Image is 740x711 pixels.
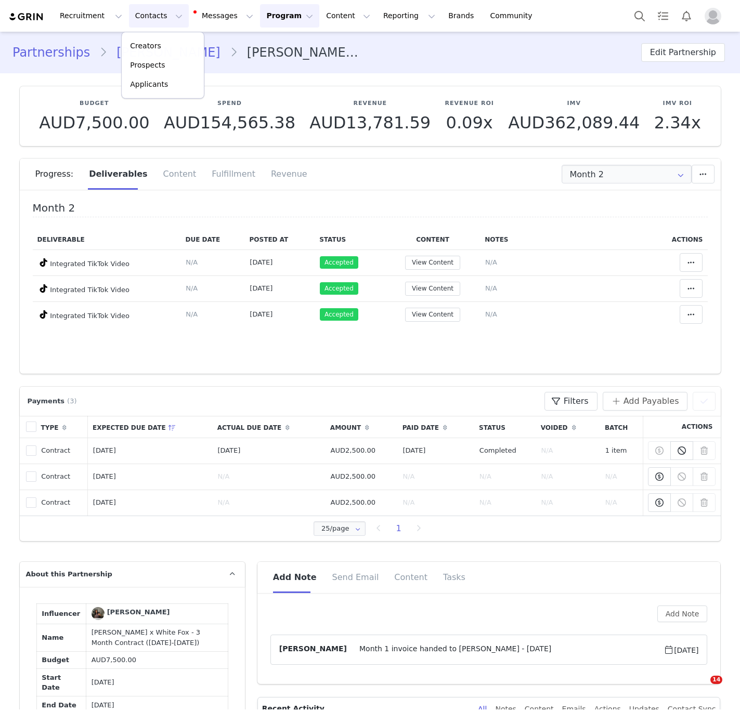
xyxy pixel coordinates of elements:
th: Status [315,230,385,250]
p: IMV [508,99,640,108]
span: N/A [186,310,198,318]
span: [DATE] [250,284,272,292]
span: AUD2,500.00 [331,446,375,454]
td: Start Date [36,669,86,696]
td: N/A [536,438,600,464]
button: Reporting [377,4,442,28]
span: Month 1 invoice handed to [PERSON_NAME] - [DATE] [347,643,664,656]
button: Search [628,4,651,28]
td: N/A [474,464,536,490]
span: Accepted [320,282,358,295]
span: 14 [710,676,722,684]
span: Filters [564,395,589,407]
span: [DATE] [250,310,272,318]
span: Tasks [443,572,465,582]
th: Due Date [180,230,244,250]
span: Content [394,572,427,582]
a: Community [484,4,543,28]
span: [PERSON_NAME] [279,643,347,656]
td: N/A [398,490,474,516]
a: Partnerships [12,43,99,62]
span: Accepted [320,256,358,269]
img: placeholder-profile.jpg [705,8,721,24]
span: AUD13,781.59 [309,113,431,133]
td: [DATE] [88,490,213,516]
div: Deliverables [81,159,155,190]
span: Accepted [320,308,358,321]
th: Actions [649,230,708,250]
td: N/A [536,490,600,516]
span: [DATE] [250,258,272,266]
li: 1 [390,521,408,536]
td: Integrated TikTok Video [33,275,181,301]
a: Brands [442,4,483,28]
td: N/A [213,464,326,490]
button: View Content [405,282,460,296]
img: grin logo [8,12,45,22]
button: View Content [405,308,460,322]
td: Influencer [36,603,86,624]
div: [PERSON_NAME] [107,607,170,617]
span: N/A [485,284,497,292]
td: Contract [36,438,88,464]
button: Profile [698,8,732,24]
span: Add Note [273,572,317,582]
td: Contract [36,464,88,490]
div: Revenue [263,159,307,190]
td: Integrated TikTok Video [33,301,181,327]
a: [PERSON_NAME] [92,607,170,620]
input: Select [562,165,692,183]
td: 1 item [600,438,643,464]
th: Voided [536,416,600,438]
th: Batch [600,416,643,438]
input: Select [314,521,366,536]
th: Content [385,230,480,250]
td: Integrated TikTok Video [33,249,181,275]
td: [DATE] [88,438,213,464]
p: Prospects [130,60,165,71]
td: N/A [213,490,326,516]
p: 0.09x [445,113,494,132]
td: N/A [600,464,643,490]
span: AUD362,089.44 [508,113,640,133]
span: N/A [485,310,497,318]
button: Recruitment [54,4,128,28]
span: AUD7,500.00 [39,113,149,133]
button: Contacts [129,4,189,28]
div: Payments [25,396,82,406]
span: AUD2,500.00 [331,498,375,506]
button: Filters [544,392,598,411]
button: Notifications [675,4,698,28]
th: Actions [643,416,721,438]
div: Fulfillment [204,159,263,190]
th: Posted At [245,230,315,250]
span: N/A [186,284,198,292]
h4: Month 2 [33,202,708,217]
button: Add Note [657,605,708,622]
th: Actual Due Date [213,416,326,438]
button: Program [260,4,319,28]
td: [DATE] [213,438,326,464]
th: Notes [480,230,649,250]
span: AUD154,565.38 [164,113,295,133]
td: N/A [474,490,536,516]
div: Progress: [35,159,82,190]
td: N/A [536,464,600,490]
button: Content [320,4,377,28]
a: [PERSON_NAME] [107,43,229,62]
th: Deliverable [33,230,181,250]
img: Aaliyah Steedman [92,607,105,620]
td: [DATE] [398,438,474,464]
td: Completed [474,438,536,464]
td: Budget [36,651,86,669]
button: Add Payables [603,392,687,411]
td: Contract [36,490,88,516]
span: (3) [67,396,76,406]
span: [DATE] [664,643,698,656]
p: Applicants [130,79,168,90]
span: About this Partnership [26,569,112,580]
span: AUD7,500.00 [92,656,136,664]
button: Edit Partnership [641,43,725,62]
td: [PERSON_NAME] x White Fox - 3 Month Contract ([DATE]-[DATE]) [86,624,228,651]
